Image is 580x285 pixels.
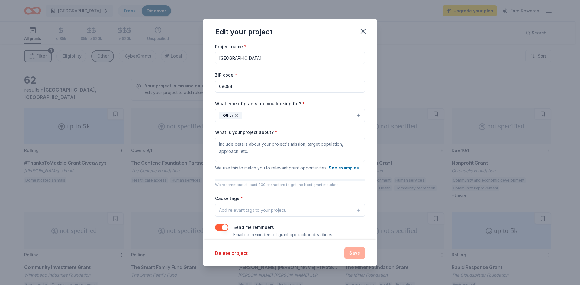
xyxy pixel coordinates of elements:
[215,195,243,201] label: Cause tags
[215,101,305,107] label: What type of grants are you looking for?
[215,81,365,93] input: 12345 (U.S. only)
[233,231,332,238] p: Email me reminders of grant application deadlines
[219,112,242,119] div: Other
[215,182,365,187] p: We recommend at least 300 characters to get the best grant matches.
[215,72,237,78] label: ZIP code
[215,27,272,37] div: Edit your project
[215,165,359,170] span: We use this to match you to relevant grant opportunities.
[215,109,365,122] button: Other
[215,44,246,50] label: Project name
[215,204,365,217] button: Add relevant tags to your project.
[215,129,277,135] label: What is your project about?
[219,207,286,214] div: Add relevant tags to your project.
[329,164,359,172] button: See examples
[233,225,274,230] label: Send me reminders
[215,249,248,257] button: Delete project
[215,52,365,64] input: After school program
